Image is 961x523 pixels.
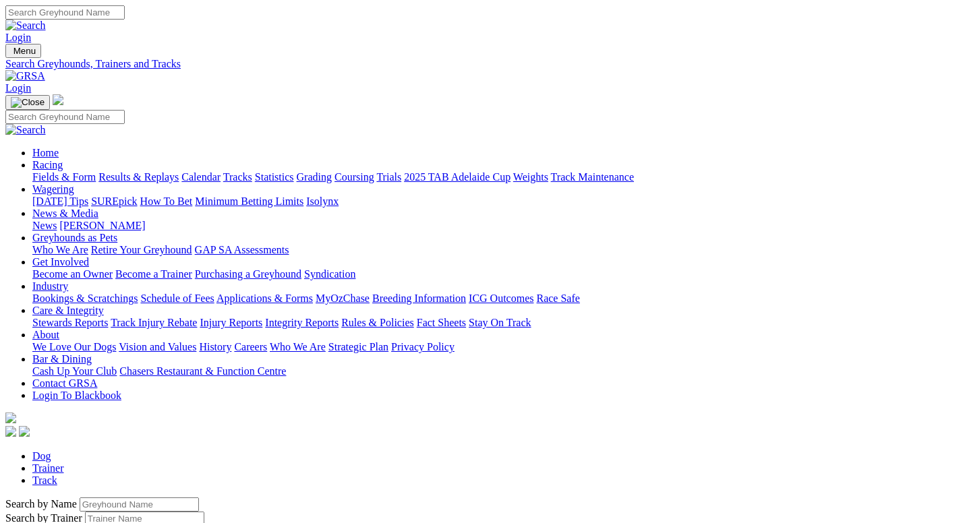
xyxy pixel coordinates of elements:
a: Syndication [304,268,355,280]
a: Login To Blackbook [32,390,121,401]
a: [DATE] Tips [32,195,88,207]
div: Care & Integrity [32,317,956,329]
a: Track [32,474,57,486]
a: Weights [513,171,548,183]
a: Retire Your Greyhound [91,244,192,255]
a: News & Media [32,208,98,219]
label: Search by Name [5,498,77,510]
a: Search Greyhounds, Trainers and Tracks [5,58,956,70]
a: Track Injury Rebate [111,317,197,328]
a: Privacy Policy [391,341,455,352]
div: About [32,341,956,353]
input: Search [5,5,125,20]
a: Industry [32,280,68,292]
div: News & Media [32,220,956,232]
a: Strategic Plan [328,341,388,352]
a: [PERSON_NAME] [59,220,145,231]
div: Greyhounds as Pets [32,244,956,256]
div: Get Involved [32,268,956,280]
input: Search [5,110,125,124]
a: GAP SA Assessments [195,244,289,255]
a: Minimum Betting Limits [195,195,303,207]
button: Toggle navigation [5,95,50,110]
a: Trials [376,171,401,183]
a: Applications & Forms [216,293,313,304]
input: Search by Greyhound name [80,497,199,512]
a: ICG Outcomes [469,293,533,304]
a: Injury Reports [200,317,262,328]
a: Bookings & Scratchings [32,293,138,304]
a: Login [5,32,31,43]
a: SUREpick [91,195,137,207]
img: facebook.svg [5,426,16,437]
a: Stewards Reports [32,317,108,328]
a: About [32,329,59,340]
a: Greyhounds as Pets [32,232,117,243]
div: Bar & Dining [32,365,956,377]
a: Login [5,82,31,94]
a: Grading [297,171,332,183]
a: Racing [32,159,63,171]
div: Industry [32,293,956,305]
span: Menu [13,46,36,56]
a: Cash Up Your Club [32,365,117,377]
img: logo-grsa-white.png [5,412,16,423]
a: Statistics [255,171,294,183]
a: Trainer [32,462,64,474]
a: Get Involved [32,256,89,268]
a: Race Safe [536,293,579,304]
a: 2025 TAB Adelaide Cup [404,171,511,183]
a: Results & Replays [98,171,179,183]
img: Search [5,20,46,32]
a: Stay On Track [469,317,531,328]
img: GRSA [5,70,45,82]
a: Bar & Dining [32,353,92,365]
a: Calendar [181,171,221,183]
img: twitter.svg [19,426,30,437]
a: We Love Our Dogs [32,341,116,352]
div: Wagering [32,195,956,208]
a: How To Bet [140,195,193,207]
a: Who We Are [270,341,326,352]
a: Fact Sheets [417,317,466,328]
a: Become a Trainer [115,268,192,280]
a: News [32,220,57,231]
a: Care & Integrity [32,305,104,316]
button: Toggle navigation [5,44,41,58]
div: Racing [32,171,956,183]
a: Breeding Information [372,293,466,304]
a: Integrity Reports [265,317,339,328]
a: Become an Owner [32,268,113,280]
a: Wagering [32,183,74,195]
a: Dog [32,450,51,462]
a: MyOzChase [316,293,370,304]
a: Coursing [334,171,374,183]
img: logo-grsa-white.png [53,94,63,105]
a: Schedule of Fees [140,293,214,304]
a: Home [32,147,59,158]
a: Who We Are [32,244,88,255]
img: Search [5,124,46,136]
a: Chasers Restaurant & Function Centre [119,365,286,377]
a: Careers [234,341,267,352]
a: Rules & Policies [341,317,414,328]
a: Isolynx [306,195,339,207]
a: Purchasing a Greyhound [195,268,301,280]
a: Contact GRSA [32,377,97,389]
a: History [199,341,231,352]
a: Fields & Form [32,171,96,183]
a: Vision and Values [119,341,196,352]
a: Track Maintenance [551,171,634,183]
a: Tracks [223,171,252,183]
img: Close [11,97,45,108]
